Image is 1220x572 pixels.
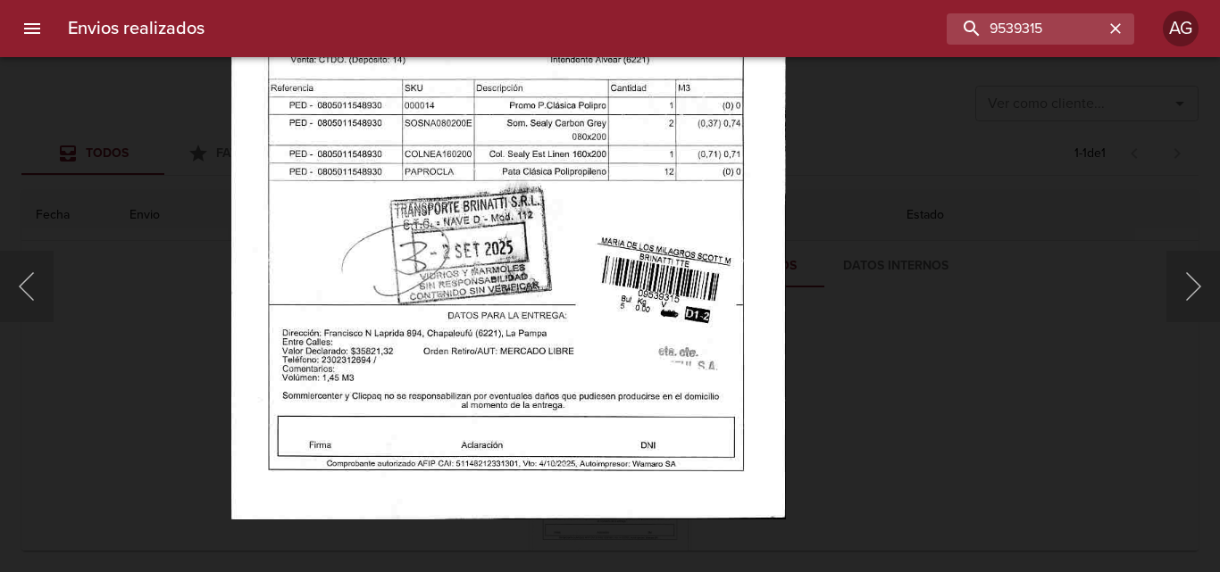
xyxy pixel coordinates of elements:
[68,14,205,43] h6: Envios realizados
[1163,11,1199,46] div: Abrir información de usuario
[1166,251,1220,322] button: Siguiente
[947,13,1104,45] input: buscar
[11,7,54,50] button: menu
[1163,11,1199,46] div: AG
